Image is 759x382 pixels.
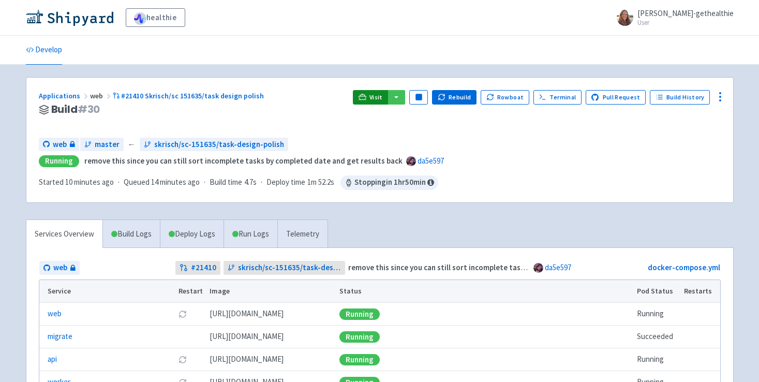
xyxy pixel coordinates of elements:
[339,331,380,343] div: Running
[206,280,336,303] th: Image
[409,90,428,105] button: Pause
[637,8,734,18] span: [PERSON_NAME]-gethealthie
[53,262,67,274] span: web
[369,93,383,101] span: Visit
[210,331,284,343] span: [DOMAIN_NAME][URL]
[418,156,444,166] a: da5e597
[277,220,328,248] a: Telemetry
[175,261,220,275] a: #21410
[39,91,90,100] a: Applications
[175,280,206,303] th: Restart
[178,310,187,318] button: Restart pod
[432,90,477,105] button: Rebuild
[126,8,185,27] a: healthie
[353,90,388,105] a: Visit
[339,308,380,320] div: Running
[65,177,114,187] time: 10 minutes ago
[210,177,242,188] span: Build time
[224,220,277,248] a: Run Logs
[39,177,114,187] span: Started
[266,177,305,188] span: Deploy time
[680,280,720,303] th: Restarts
[633,303,680,326] td: Running
[210,354,284,365] span: [DOMAIN_NAME][URL]
[210,308,284,320] span: [DOMAIN_NAME][URL]
[95,139,120,151] span: master
[39,138,79,152] a: web
[244,177,257,188] span: 4.7s
[103,220,160,248] a: Build Logs
[481,90,529,105] button: Rowboat
[586,90,646,105] a: Pull Request
[26,220,102,248] a: Services Overview
[224,261,345,275] a: skrisch/sc-151635/task-design-polish
[53,139,67,151] span: web
[178,356,187,364] button: Restart pod
[151,177,200,187] time: 14 minutes ago
[545,262,571,272] a: da5e597
[39,280,175,303] th: Service
[128,139,136,151] span: ←
[633,326,680,348] td: Succeeded
[637,19,734,26] small: User
[340,175,438,190] span: Stopping in 1 hr 50 min
[648,262,720,272] a: docker-compose.yml
[51,104,100,115] span: Build
[26,36,62,65] a: Develop
[611,9,734,26] a: [PERSON_NAME]-gethealthie User
[191,262,216,274] strong: # 21410
[633,348,680,371] td: Running
[26,9,113,26] img: Shipyard logo
[238,262,341,274] span: skrisch/sc-151635/task-design-polish
[48,354,57,365] a: api
[633,280,680,303] th: Pod Status
[80,138,124,152] a: master
[90,91,113,100] span: web
[39,155,79,167] div: Running
[160,220,224,248] a: Deploy Logs
[348,262,666,272] strong: remove this since you can still sort incomplete tasks by completed date and get results back
[154,139,284,151] span: skrisch/sc-151635/task-design-polish
[78,102,100,116] span: # 30
[124,177,200,187] span: Queued
[533,90,582,105] a: Terminal
[307,177,334,188] span: 1m 52.2s
[84,156,403,166] strong: remove this since you can still sort incomplete tasks by completed date and get results back
[113,91,266,100] a: #21410 Skrisch/sc 151635/task design polish
[336,280,633,303] th: Status
[39,261,80,275] a: web
[39,175,438,190] div: · · ·
[650,90,710,105] a: Build History
[140,138,288,152] a: skrisch/sc-151635/task-design-polish
[339,354,380,365] div: Running
[48,308,62,320] a: web
[48,331,72,343] a: migrate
